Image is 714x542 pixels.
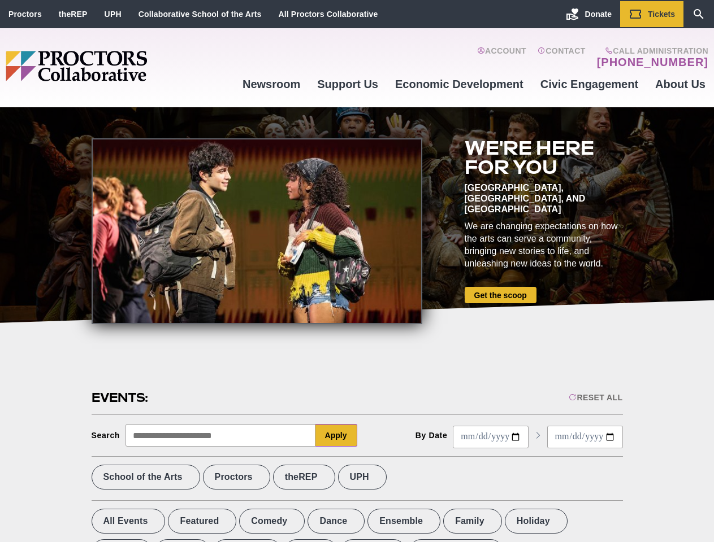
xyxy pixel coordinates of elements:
div: By Date [416,431,448,440]
span: Tickets [648,10,675,19]
div: [GEOGRAPHIC_DATA], [GEOGRAPHIC_DATA], and [GEOGRAPHIC_DATA] [465,182,623,215]
label: Dance [308,509,365,534]
a: Search [683,1,714,27]
a: Tickets [620,1,683,27]
a: Get the scoop [465,287,536,303]
a: Contact [538,46,586,69]
a: All Proctors Collaborative [278,10,378,19]
a: Economic Development [387,69,532,99]
button: Apply [315,424,357,447]
label: Ensemble [367,509,440,534]
a: UPH [105,10,122,19]
label: Comedy [239,509,305,534]
a: Support Us [309,69,387,99]
h2: We're here for you [465,138,623,177]
div: Reset All [569,393,622,402]
span: Call Administration [594,46,708,55]
h2: Events: [92,389,150,406]
label: Proctors [203,465,270,489]
label: Holiday [505,509,568,534]
div: We are changing expectations on how the arts can serve a community, bringing new stories to life,... [465,220,623,270]
a: Newsroom [234,69,309,99]
a: Civic Engagement [532,69,647,99]
a: [PHONE_NUMBER] [597,55,708,69]
label: Family [443,509,502,534]
img: Proctors logo [6,51,234,81]
a: About Us [647,69,714,99]
span: Donate [585,10,612,19]
div: Search [92,431,120,440]
a: theREP [59,10,88,19]
label: Featured [168,509,236,534]
a: Donate [557,1,620,27]
label: theREP [273,465,335,489]
label: School of the Arts [92,465,200,489]
label: UPH [338,465,387,489]
a: Proctors [8,10,42,19]
a: Account [477,46,526,69]
label: All Events [92,509,166,534]
a: Collaborative School of the Arts [139,10,262,19]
